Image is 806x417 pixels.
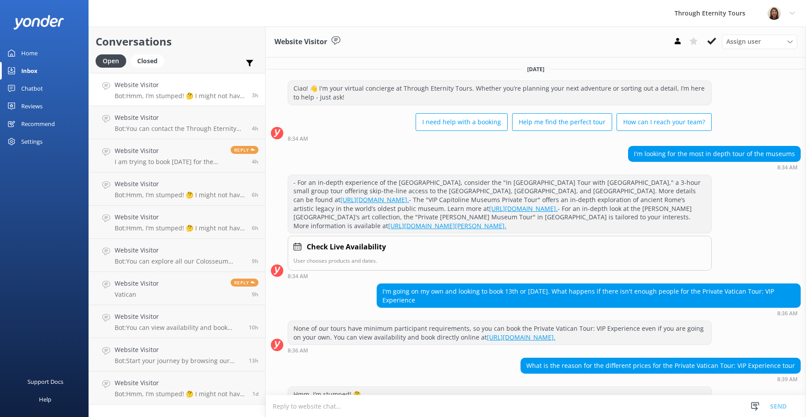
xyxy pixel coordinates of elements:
[115,345,242,355] h4: Website Visitor
[89,239,265,272] a: Website VisitorBot:You can explore all our Colosseum tours, including group and private options, ...
[288,274,308,279] strong: 8:34 AM
[115,113,245,122] h4: Website Visitor
[21,133,42,150] div: Settings
[726,37,761,46] span: Assign user
[252,257,258,265] span: Sep 11 2025 02:50am (UTC +02:00) Europe/Amsterdam
[89,305,265,338] a: Website VisitorBot:You can view availability and book directly online for tours in [GEOGRAPHIC_DA...
[416,113,508,131] button: I need help with a booking
[249,324,258,331] span: Sep 11 2025 01:53am (UTC +02:00) Europe/Amsterdam
[274,36,327,48] h3: Website Visitor
[767,7,781,20] img: 725-1755267273.png
[13,15,64,30] img: yonder-white-logo.png
[487,333,555,341] a: [URL][DOMAIN_NAME].
[115,312,242,321] h4: Website Visitor
[115,92,245,100] p: Bot: Hmm, I’m stumped! 🤔 I might not have the answer to that one, but our amazing team definitely...
[89,338,265,371] a: Website VisitorBot:Start your journey by browsing our tours in [GEOGRAPHIC_DATA], the [GEOGRAPHIC...
[115,378,246,388] h4: Website Visitor
[628,164,801,170] div: Sep 11 2025 08:34am (UTC +02:00) Europe/Amsterdam
[115,80,245,90] h4: Website Visitor
[288,81,711,104] div: Ciao! 👋 I'm your virtual concierge at Through Eternity Tours. Whether you’re planning your next a...
[115,279,159,288] h4: Website Visitor
[293,256,706,265] p: User chooses products and dates.
[377,284,800,307] div: I'm going on my own and looking to book 13th or [DATE]. What happens if there isn't enough people...
[307,241,386,253] h4: Check Live Availability
[115,357,242,365] p: Bot: Start your journey by browsing our tours in [GEOGRAPHIC_DATA], the [GEOGRAPHIC_DATA], [GEOGR...
[252,191,258,199] span: Sep 11 2025 05:39am (UTC +02:00) Europe/Amsterdam
[89,371,265,405] a: Website VisitorBot:Hmm, I’m stumped! 🤔 I might not have the answer to that one, but our amazing t...
[288,321,711,344] div: None of our tours have minimum participant requirements, so you can book the Private Vatican Tour...
[115,257,245,265] p: Bot: You can explore all our Colosseum tours, including group and private options, at [URL][DOMAI...
[115,291,159,298] p: Vatican
[722,34,797,49] div: Assign User
[252,390,258,398] span: Sep 10 2025 09:48am (UTC +02:00) Europe/Amsterdam
[115,179,245,189] h4: Website Visitor
[89,106,265,139] a: Website VisitorBot:You can contact the Through Eternity Tours team at [PHONE_NUMBER] or [PHONE_NU...
[231,279,258,287] span: Reply
[115,324,242,332] p: Bot: You can view availability and book directly online for tours in [GEOGRAPHIC_DATA], the [GEOG...
[27,373,63,390] div: Support Docs
[115,146,224,156] h4: Website Visitor
[777,311,798,316] strong: 8:36 AM
[252,224,258,232] span: Sep 11 2025 05:36am (UTC +02:00) Europe/Amsterdam
[777,377,798,382] strong: 8:39 AM
[21,115,55,133] div: Recommend
[96,56,131,65] a: Open
[96,33,258,50] h2: Conversations
[288,175,711,233] div: - For an in-depth experience of the [GEOGRAPHIC_DATA], consider the "In [GEOGRAPHIC_DATA] Tour wi...
[288,135,712,142] div: Sep 11 2025 08:34am (UTC +02:00) Europe/Amsterdam
[131,56,169,65] a: Closed
[249,357,258,364] span: Sep 10 2025 10:25pm (UTC +02:00) Europe/Amsterdam
[288,273,712,279] div: Sep 11 2025 08:34am (UTC +02:00) Europe/Amsterdam
[388,222,506,230] a: [URL][DOMAIN_NAME][PERSON_NAME].
[252,92,258,99] span: Sep 11 2025 08:39am (UTC +02:00) Europe/Amsterdam
[96,54,126,68] div: Open
[115,212,245,222] h4: Website Visitor
[617,113,712,131] button: How can I reach your team?
[21,44,38,62] div: Home
[89,172,265,206] a: Website VisitorBot:Hmm, I’m stumped! 🤔 I might not have the answer to that one, but our amazing t...
[115,390,246,398] p: Bot: Hmm, I’m stumped! 🤔 I might not have the answer to that one, but our amazing team definitely...
[522,65,550,73] span: [DATE]
[377,310,801,316] div: Sep 11 2025 08:36am (UTC +02:00) Europe/Amsterdam
[512,113,612,131] button: Help me find the perfect tour
[288,347,712,353] div: Sep 11 2025 08:36am (UTC +02:00) Europe/Amsterdam
[115,224,245,232] p: Bot: Hmm, I’m stumped! 🤔 I might not have the answer to that one, but our amazing team definitely...
[288,136,308,142] strong: 8:34 AM
[89,206,265,239] a: Website VisitorBot:Hmm, I’m stumped! 🤔 I might not have the answer to that one, but our amazing t...
[629,146,800,161] div: I'm looking for the most in depth tour of the museums
[340,195,409,204] a: [URL][DOMAIN_NAME].
[21,80,43,97] div: Chatbot
[521,358,800,373] div: What is the reason for the different prices for the Private Vatican Tour: VIP Experience tour
[89,272,265,305] a: Website VisitorVaticanReply9h
[777,165,798,170] strong: 8:34 AM
[21,62,38,80] div: Inbox
[252,158,258,165] span: Sep 11 2025 07:32am (UTC +02:00) Europe/Amsterdam
[231,146,258,154] span: Reply
[89,73,265,106] a: Website VisitorBot:Hmm, I’m stumped! 🤔 I might not have the answer to that one, but our amazing t...
[489,204,558,213] a: [URL][DOMAIN_NAME].
[89,139,265,172] a: Website VisitorI am trying to book [DATE] for the Tour, but it wont let me!!!Reply4h
[252,125,258,132] span: Sep 11 2025 07:38am (UTC +02:00) Europe/Amsterdam
[521,376,801,382] div: Sep 11 2025 08:39am (UTC +02:00) Europe/Amsterdam
[252,291,258,298] span: Sep 11 2025 02:30am (UTC +02:00) Europe/Amsterdam
[131,54,164,68] div: Closed
[115,125,245,133] p: Bot: You can contact the Through Eternity Tours team at [PHONE_NUMBER] or [PHONE_NUMBER]. You can...
[115,191,245,199] p: Bot: Hmm, I’m stumped! 🤔 I might not have the answer to that one, but our amazing team definitely...
[115,158,224,166] p: I am trying to book [DATE] for the Tour, but it wont let me!!!
[21,97,42,115] div: Reviews
[288,348,308,353] strong: 8:36 AM
[39,390,51,408] div: Help
[115,245,245,255] h4: Website Visitor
